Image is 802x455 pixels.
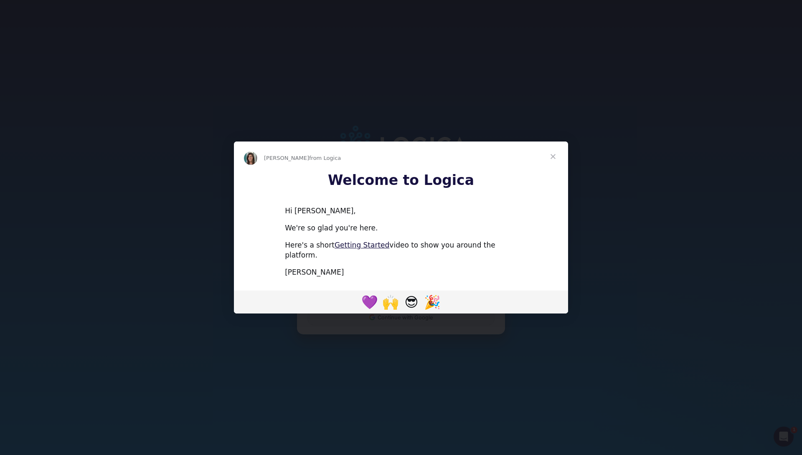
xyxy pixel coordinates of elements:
[538,142,568,172] span: Close
[424,294,441,310] span: 🎉
[380,292,401,312] span: raised hands reaction
[285,206,517,216] div: Hi [PERSON_NAME],
[359,292,380,312] span: purple heart reaction
[264,155,309,161] span: [PERSON_NAME]
[382,294,399,310] span: 🙌
[404,294,418,310] span: 😎
[285,223,517,233] div: We're so glad you're here.
[361,294,378,310] span: 💜
[285,240,517,260] div: Here's a short video to show you around the platform.
[328,172,474,188] b: Welcome to Logica
[244,152,257,165] img: Profile image for Carissa
[401,292,422,312] span: face with sunglasses reaction
[422,292,443,312] span: tada reaction
[309,155,341,161] span: from Logica
[335,241,389,249] a: Getting Started
[285,268,517,278] div: [PERSON_NAME]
